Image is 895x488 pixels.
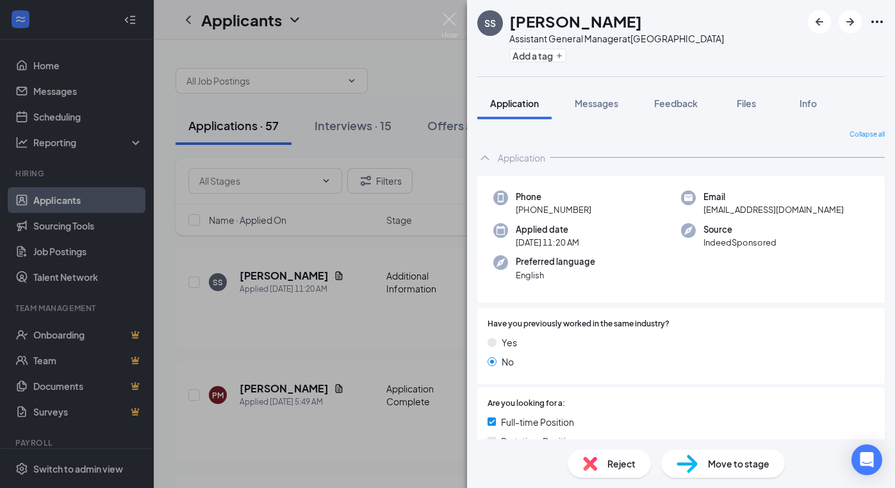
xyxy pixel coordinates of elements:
[502,335,517,349] span: Yes
[703,203,844,216] span: [EMAIL_ADDRESS][DOMAIN_NAME]
[501,415,574,429] span: Full-time Position
[516,203,591,216] span: [PHONE_NUMBER]
[488,318,669,330] span: Have you previously worked in the same industry?
[654,97,698,109] span: Feedback
[555,52,563,60] svg: Plus
[703,223,776,236] span: Source
[708,457,769,471] span: Move to stage
[509,10,642,32] h1: [PERSON_NAME]
[477,150,493,165] svg: ChevronUp
[488,398,565,410] span: Are you looking for a:
[839,10,862,33] button: ArrowRight
[484,17,496,29] div: SS
[607,457,636,471] span: Reject
[509,32,724,45] div: Assistant General Manager at [GEOGRAPHIC_DATA]
[737,97,756,109] span: Files
[516,269,595,282] span: English
[842,14,858,29] svg: ArrowRight
[502,355,514,369] span: No
[869,14,885,29] svg: Ellipses
[703,190,844,203] span: Email
[501,434,577,448] span: Part-time Position
[808,10,831,33] button: ArrowLeftNew
[509,49,566,62] button: PlusAdd a tag
[516,236,579,249] span: [DATE] 11:20 AM
[812,14,827,29] svg: ArrowLeftNew
[703,236,776,249] span: IndeedSponsored
[490,97,539,109] span: Application
[575,97,618,109] span: Messages
[516,255,595,268] span: Preferred language
[850,130,885,140] span: Collapse all
[516,190,591,203] span: Phone
[498,151,545,164] div: Application
[516,223,579,236] span: Applied date
[851,444,882,475] div: Open Intercom Messenger
[800,97,817,109] span: Info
